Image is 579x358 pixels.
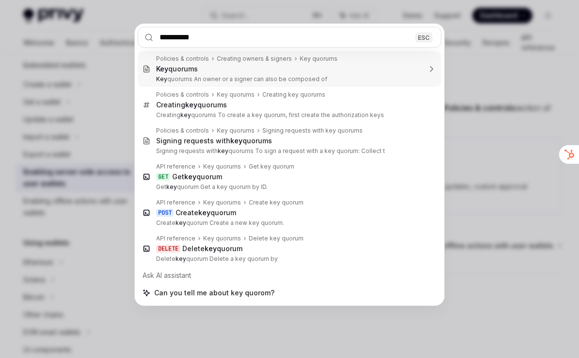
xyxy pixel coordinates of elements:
[262,91,325,99] div: Creating key quorums
[300,55,338,63] div: Key quorums
[156,55,209,63] div: Policies & controls
[182,244,242,253] div: Delete quorum
[249,199,304,206] div: Create key quorum
[156,65,198,73] div: quorums
[205,244,217,253] b: key
[156,91,209,99] div: Policies & controls
[138,267,441,284] div: Ask AI assistant
[154,288,274,298] span: Can you tell me about key quorom?
[230,136,242,145] b: key
[262,127,363,135] div: Signing requests with key quorums
[156,209,174,217] div: POST
[176,255,186,262] b: key
[217,55,292,63] div: Creating owners & signers
[156,183,421,191] p: Get quorum Get a key quorum by ID.
[156,136,272,145] div: Signing requests with quorums
[203,199,241,206] div: Key quorums
[203,235,241,242] div: Key quorums
[249,235,304,242] div: Delete key quorum
[156,219,421,227] p: Create quorum Create a new key quorum.
[156,111,421,119] p: Creating quorums To create a key quorum, first create the authorization keys
[156,101,227,109] div: Creating quorums
[156,65,168,73] b: Key
[166,183,177,190] b: key
[156,127,209,135] div: Policies & controls
[156,163,195,170] div: API reference
[249,163,294,170] div: Get key quorum
[156,255,421,263] p: Delete quorum Delete a key quorum by
[156,235,195,242] div: API reference
[172,172,222,181] div: Get quorum
[176,208,236,217] div: Create quorum
[156,199,195,206] div: API reference
[415,32,433,42] div: ESC
[203,163,241,170] div: Key quorums
[218,147,228,154] b: key
[156,245,180,253] div: DELETE
[217,91,255,99] div: Key quorums
[184,172,196,181] b: key
[176,219,186,226] b: key
[180,111,191,119] b: key
[185,101,197,109] b: key
[198,208,210,217] b: key
[156,147,421,155] p: Signing requests with quorums To sign a request with a key quorum: Collect t
[156,173,170,181] div: GET
[156,75,167,83] b: Key
[217,127,255,135] div: Key quorums
[156,75,421,83] p: quorums An owner or a signer can also be composed of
